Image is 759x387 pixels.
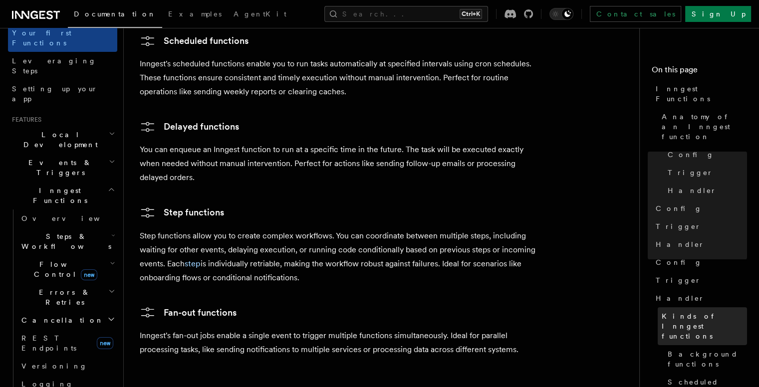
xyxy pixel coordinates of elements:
[652,271,747,289] a: Trigger
[140,57,539,99] p: Inngest's scheduled functions enable you to run tasks automatically at specified intervals using ...
[17,357,117,375] a: Versioning
[656,203,702,213] span: Config
[8,126,117,154] button: Local Development
[8,24,117,52] a: Your first Functions
[656,275,701,285] span: Trigger
[140,228,539,284] p: Step functions allow you to create complex workflows. You can coordinate between multiple steps, ...
[664,345,747,373] a: Background functions
[668,186,717,195] span: Handler
[652,64,747,80] h4: On this page
[12,57,96,75] span: Leveraging Steps
[185,258,201,268] a: step
[21,362,87,370] span: Versioning
[17,209,117,227] a: Overview
[652,253,747,271] a: Config
[12,29,71,47] span: Your first Functions
[8,130,109,150] span: Local Development
[656,221,701,231] span: Trigger
[17,255,117,283] button: Flow Controlnew
[68,3,162,28] a: Documentation
[668,349,747,369] span: Background functions
[228,3,292,27] a: AgentKit
[8,182,117,209] button: Inngest Functions
[8,186,108,205] span: Inngest Functions
[658,307,747,345] a: Kinds of Inngest functions
[17,227,117,255] button: Steps & Workflows
[12,85,98,103] span: Setting up your app
[17,315,104,325] span: Cancellation
[140,328,539,356] p: Inngest's fan-out jobs enable a single event to trigger multiple functions simultaneously. Ideal ...
[656,84,747,104] span: Inngest Functions
[549,8,573,20] button: Toggle dark mode
[324,6,488,22] button: Search...Ctrl+K
[685,6,751,22] a: Sign Up
[652,289,747,307] a: Handler
[74,10,156,18] span: Documentation
[8,116,41,124] span: Features
[668,150,714,160] span: Config
[662,311,747,341] span: Kinds of Inngest functions
[658,108,747,146] a: Anatomy of an Inngest function
[668,168,713,178] span: Trigger
[140,143,539,185] p: You can enqueue an Inngest function to run at a specific time in the future. The task will be exe...
[17,311,117,329] button: Cancellation
[652,80,747,108] a: Inngest Functions
[17,259,110,279] span: Flow Control
[652,235,747,253] a: Handler
[234,10,286,18] span: AgentKit
[652,199,747,217] a: Config
[664,146,747,164] a: Config
[140,304,237,320] a: Fan-out functions
[662,112,747,142] span: Anatomy of an Inngest function
[21,334,76,352] span: REST Endpoints
[656,239,705,249] span: Handler
[17,231,111,251] span: Steps & Workflows
[17,283,117,311] button: Errors & Retries
[81,269,97,280] span: new
[8,52,117,80] a: Leveraging Steps
[17,287,108,307] span: Errors & Retries
[140,119,239,135] a: Delayed functions
[140,33,249,49] a: Scheduled functions
[460,9,482,19] kbd: Ctrl+K
[168,10,222,18] span: Examples
[162,3,228,27] a: Examples
[656,293,705,303] span: Handler
[97,337,113,349] span: new
[664,182,747,199] a: Handler
[652,217,747,235] a: Trigger
[8,158,109,178] span: Events & Triggers
[656,257,702,267] span: Config
[140,204,224,220] a: Step functions
[8,154,117,182] button: Events & Triggers
[17,329,117,357] a: REST Endpointsnew
[21,214,124,222] span: Overview
[590,6,681,22] a: Contact sales
[8,80,117,108] a: Setting up your app
[664,164,747,182] a: Trigger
